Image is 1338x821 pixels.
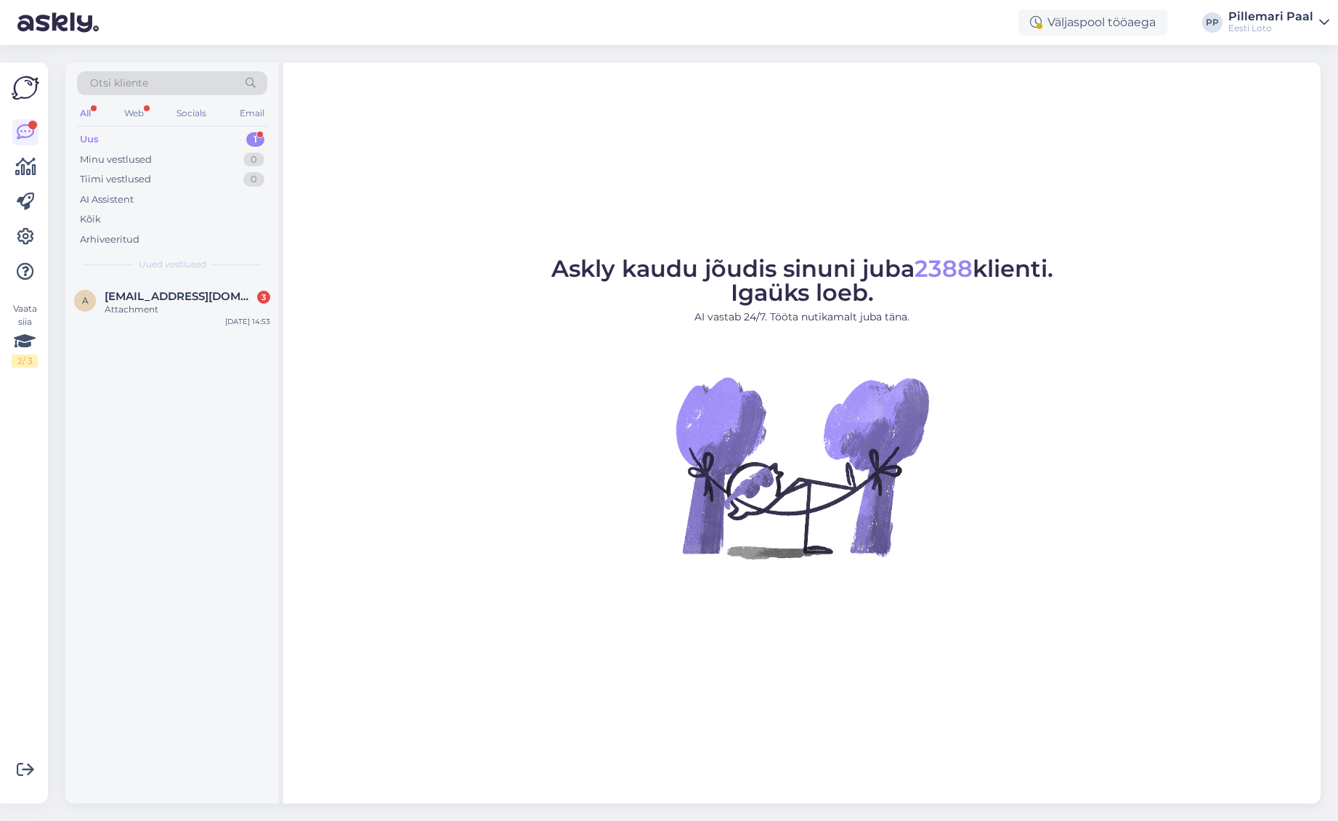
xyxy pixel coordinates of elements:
[105,303,270,316] div: Attachment
[90,76,148,91] span: Otsi kliente
[80,212,101,227] div: Kõik
[671,336,933,598] img: No Chat active
[915,254,973,283] span: 2388
[1202,12,1223,33] div: PP
[80,193,134,207] div: AI Assistent
[121,104,147,123] div: Web
[237,104,267,123] div: Email
[12,302,38,368] div: Vaata siia
[12,355,38,368] div: 2 / 3
[105,290,256,303] span: andrusadamas@gmail.com
[551,310,1053,325] p: AI vastab 24/7. Tööta nutikamalt juba täna.
[1228,23,1313,34] div: Eesti Loto
[174,104,209,123] div: Socials
[1228,11,1329,34] a: Pillemari PaalEesti Loto
[1228,11,1313,23] div: Pillemari Paal
[80,153,152,167] div: Minu vestlused
[257,291,270,304] div: 3
[77,104,94,123] div: All
[80,132,99,147] div: Uus
[80,172,151,187] div: Tiimi vestlused
[1018,9,1167,36] div: Väljaspool tööaega
[246,132,264,147] div: 1
[12,74,39,102] img: Askly Logo
[82,295,89,306] span: a
[243,172,264,187] div: 0
[551,254,1053,307] span: Askly kaudu jõudis sinuni juba klienti. Igaüks loeb.
[243,153,264,167] div: 0
[80,232,139,247] div: Arhiveeritud
[225,316,270,327] div: [DATE] 14:53
[139,258,206,271] span: Uued vestlused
